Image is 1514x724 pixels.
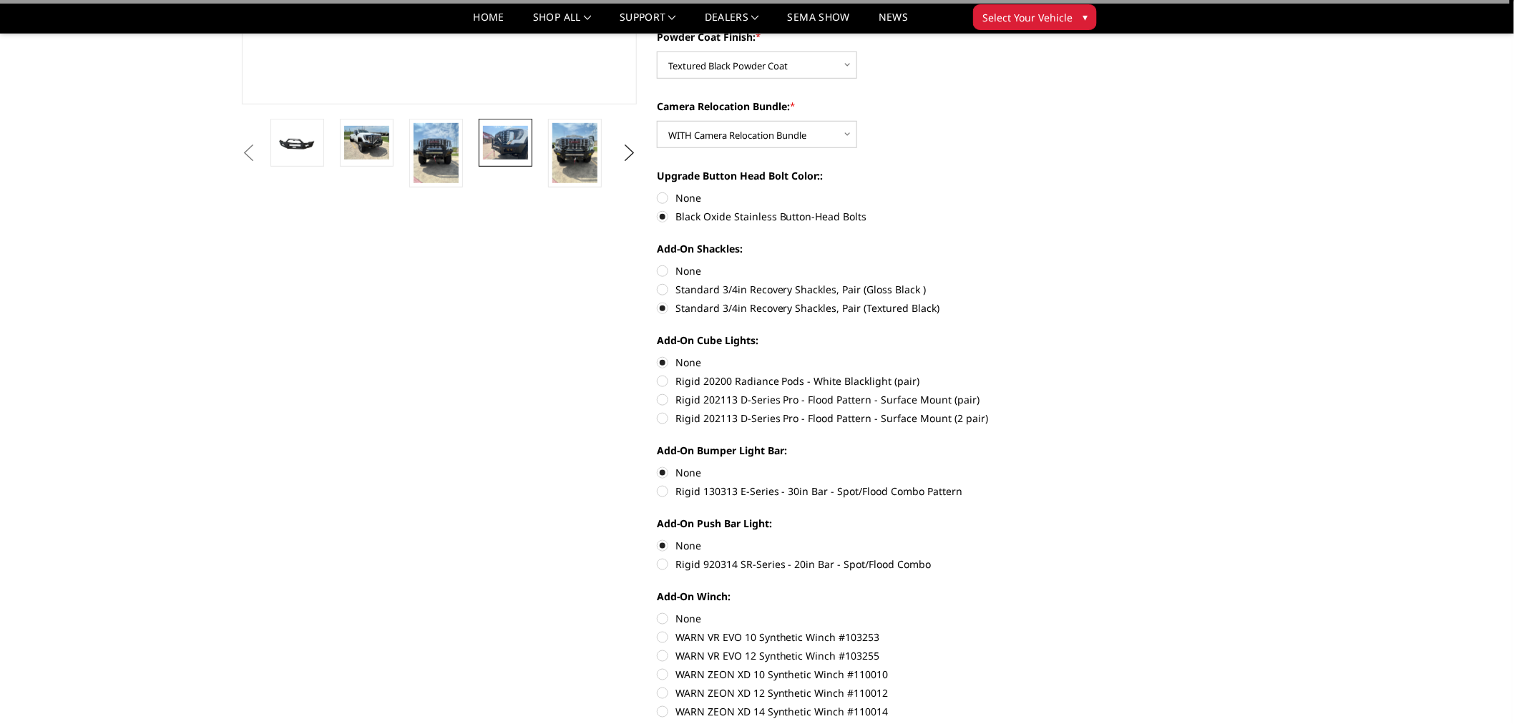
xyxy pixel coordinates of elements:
[620,12,676,33] a: Support
[238,142,260,164] button: Previous
[973,4,1097,30] button: Select Your Vehicle
[657,589,1052,604] label: Add-On Winch:
[657,630,1052,645] label: WARN VR EVO 10 Synthetic Winch #103253
[657,300,1052,315] label: Standard 3/4in Recovery Shackles, Pair (Textured Black)
[533,12,591,33] a: shop all
[705,12,759,33] a: Dealers
[657,685,1052,700] label: WARN ZEON XD 12 Synthetic Winch #110012
[657,241,1052,256] label: Add-On Shackles:
[657,99,1052,114] label: Camera Relocation Bundle:
[657,704,1052,719] label: WARN ZEON XD 14 Synthetic Winch #110014
[788,12,850,33] a: SEMA Show
[657,209,1052,224] label: Black Oxide Stainless Button-Head Bolts
[657,557,1052,572] label: Rigid 920314 SR-Series - 20in Bar - Spot/Flood Combo
[275,132,320,153] img: 2024-2025 GMC 2500-3500 - A2 Series - Sport Front Bumper (winch mount)
[483,126,528,160] img: 2024-2025 GMC 2500-3500 - A2 Series - Sport Front Bumper (winch mount)
[474,12,504,33] a: Home
[657,168,1052,183] label: Upgrade Button Head Bolt Color::
[657,538,1052,553] label: None
[657,667,1052,682] label: WARN ZEON XD 10 Synthetic Winch #110010
[657,443,1052,458] label: Add-On Bumper Light Bar:
[344,126,389,160] img: 2024-2025 GMC 2500-3500 - A2 Series - Sport Front Bumper (winch mount)
[879,12,908,33] a: News
[657,333,1052,348] label: Add-On Cube Lights:
[657,484,1052,499] label: Rigid 130313 E-Series - 30in Bar - Spot/Flood Combo Pattern
[657,392,1052,407] label: Rigid 202113 D-Series Pro - Flood Pattern - Surface Mount (pair)
[657,648,1052,663] label: WARN VR EVO 12 Synthetic Winch #103255
[657,282,1052,297] label: Standard 3/4in Recovery Shackles, Pair (Gloss Black )
[657,516,1052,531] label: Add-On Push Bar Light:
[1083,9,1088,24] span: ▾
[1442,655,1514,724] iframe: Chat Widget
[657,190,1052,205] label: None
[619,142,640,164] button: Next
[657,611,1052,626] label: None
[657,263,1052,278] label: None
[657,355,1052,370] label: None
[552,123,597,183] img: 2024-2025 GMC 2500-3500 - A2 Series - Sport Front Bumper (winch mount)
[657,373,1052,388] label: Rigid 20200 Radiance Pods - White Blacklight (pair)
[657,411,1052,426] label: Rigid 202113 D-Series Pro - Flood Pattern - Surface Mount (2 pair)
[657,465,1052,480] label: None
[414,123,459,183] img: 2024-2025 GMC 2500-3500 - A2 Series - Sport Front Bumper (winch mount)
[982,10,1073,25] span: Select Your Vehicle
[657,29,1052,44] label: Powder Coat Finish:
